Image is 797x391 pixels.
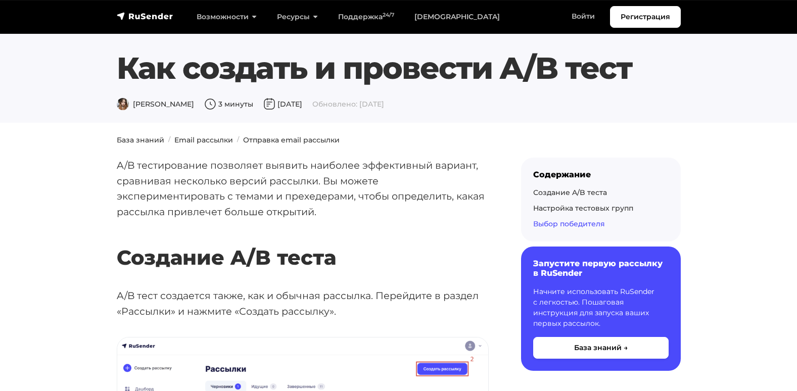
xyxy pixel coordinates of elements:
[404,7,510,27] a: [DEMOGRAPHIC_DATA]
[533,188,607,197] a: Создание A/B теста
[533,170,669,179] div: Содержание
[267,7,328,27] a: Ресурсы
[561,6,605,27] a: Войти
[117,135,164,144] a: База знаний
[610,6,681,28] a: Регистрация
[117,50,681,86] h1: Как создать и провести A/B тест
[117,100,194,109] span: [PERSON_NAME]
[383,12,394,18] sup: 24/7
[263,100,302,109] span: [DATE]
[263,98,275,110] img: Дата публикации
[533,259,669,278] h6: Запустите первую рассылку в RuSender
[312,100,384,109] span: Обновлено: [DATE]
[521,247,681,370] a: Запустите первую рассылку в RuSender Начните использовать RuSender с легкостью. Пошаговая инструк...
[111,135,687,145] nav: breadcrumb
[117,216,489,270] h2: Создание A/B теста
[186,7,267,27] a: Возможности
[533,219,605,228] a: Выбор победителя
[174,135,233,144] a: Email рассылки
[204,98,216,110] img: Время чтения
[117,288,489,319] p: A/B тест создается также, как и обычная рассылка. Перейдите в раздел «Рассылки» и нажмите «Создат...
[328,7,404,27] a: Поддержка24/7
[117,11,173,21] img: RuSender
[533,337,669,359] button: База знаний →
[533,204,633,213] a: Настройка тестовых групп
[243,135,340,144] a: Отправка email рассылки
[204,100,253,109] span: 3 минуты
[117,158,489,220] p: A/B тестирование позволяет выявить наиболее эффективный вариант, сравнивая несколько версий рассы...
[533,286,669,329] p: Начните использовать RuSender с легкостью. Пошаговая инструкция для запуска ваших первых рассылок.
